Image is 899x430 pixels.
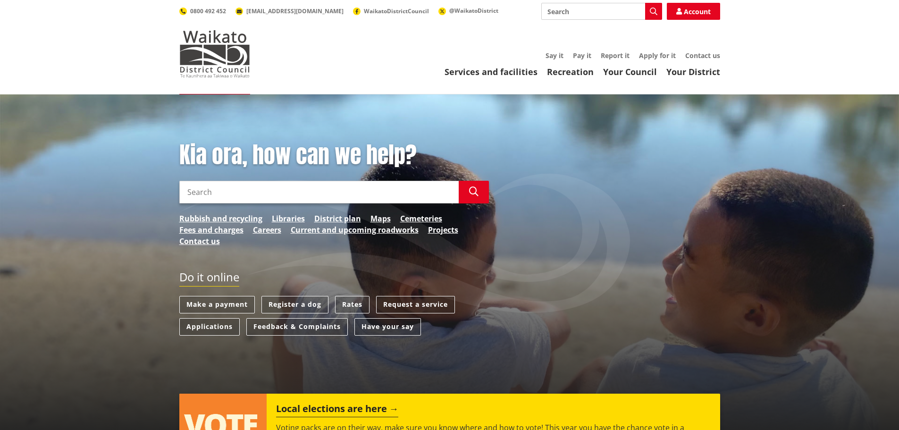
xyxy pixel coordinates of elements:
[190,7,226,15] span: 0800 492 452
[547,66,594,77] a: Recreation
[179,224,244,236] a: Fees and charges
[573,51,591,60] a: Pay it
[601,51,630,60] a: Report it
[400,213,442,224] a: Cemeteries
[445,66,538,77] a: Services and facilities
[179,270,239,287] h2: Do it online
[438,7,498,15] a: @WaikatoDistrict
[272,213,305,224] a: Libraries
[666,66,720,77] a: Your District
[449,7,498,15] span: @WaikatoDistrict
[353,7,429,15] a: WaikatoDistrictCouncil
[179,142,489,169] h1: Kia ora, how can we help?
[276,403,398,417] h2: Local elections are here
[179,7,226,15] a: 0800 492 452
[179,181,459,203] input: Search input
[179,30,250,77] img: Waikato District Council - Te Kaunihera aa Takiwaa o Waikato
[335,296,370,313] a: Rates
[546,51,563,60] a: Say it
[541,3,662,20] input: Search input
[253,224,281,236] a: Careers
[179,213,262,224] a: Rubbish and recycling
[685,51,720,60] a: Contact us
[667,3,720,20] a: Account
[428,224,458,236] a: Projects
[376,296,455,313] a: Request a service
[261,296,328,313] a: Register a dog
[314,213,361,224] a: District plan
[603,66,657,77] a: Your Council
[246,318,348,336] a: Feedback & Complaints
[364,7,429,15] span: WaikatoDistrictCouncil
[179,296,255,313] a: Make a payment
[370,213,391,224] a: Maps
[354,318,421,336] a: Have your say
[246,7,344,15] span: [EMAIL_ADDRESS][DOMAIN_NAME]
[235,7,344,15] a: [EMAIL_ADDRESS][DOMAIN_NAME]
[639,51,676,60] a: Apply for it
[179,318,240,336] a: Applications
[291,224,419,236] a: Current and upcoming roadworks
[179,236,220,247] a: Contact us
